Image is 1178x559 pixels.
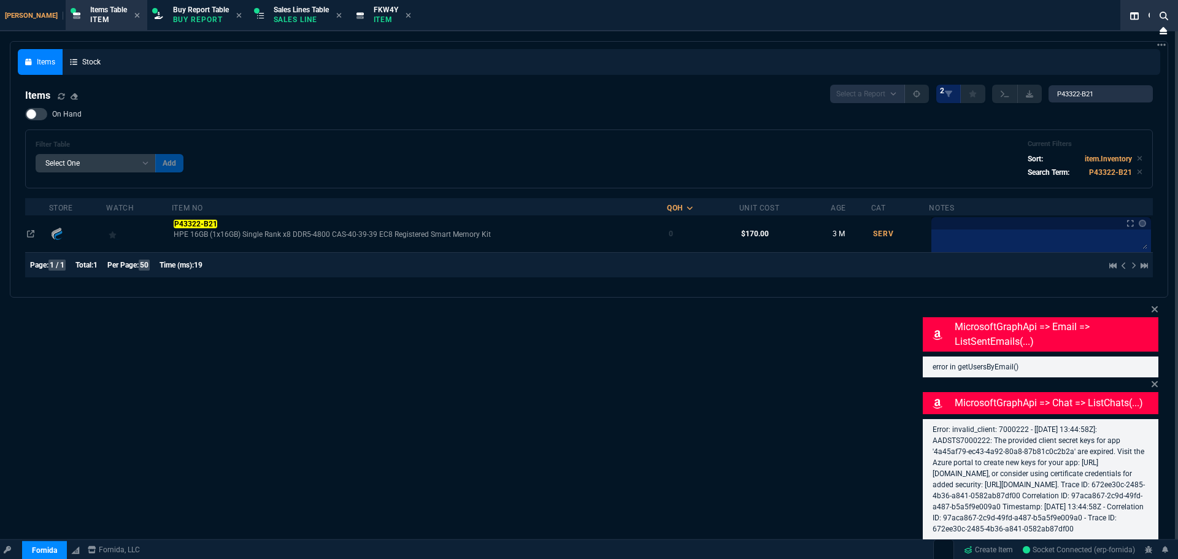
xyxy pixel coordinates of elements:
nx-icon: Close Tab [134,11,140,21]
span: SERV [873,229,894,238]
nx-icon: Close Tab [236,11,242,21]
p: Search Term: [1028,167,1069,178]
span: Total: [75,261,93,269]
span: Socket Connected (erp-fornida) [1023,546,1135,554]
div: Store [49,203,73,213]
nx-icon: Close Tab [406,11,411,21]
span: 0 [669,229,673,238]
span: Sales Lines Table [274,6,329,14]
span: Buy Report Table [173,6,229,14]
p: MicrosoftGraphApi => email => listSentEmails(...) [955,320,1156,349]
p: Sales Line [274,15,329,25]
div: QOH [667,203,683,213]
div: Watch [106,203,134,213]
p: Buy Report [173,15,229,25]
h4: Items [25,88,50,103]
span: 1 [93,261,98,269]
span: HPE 16GB (1x16GB) Single Rank x8 DDR5-4800 CAS-40-39-39 EC8 Registered Smart Memory Kit [174,229,665,239]
h6: Filter Table [36,141,183,149]
nx-icon: Search [1155,9,1173,23]
p: Error: invalid_client: 7000222 - [[DATE] 13:44:58Z]: AADSTS7000222: The provided client secret ke... [933,424,1149,534]
p: Item [374,15,398,25]
mark: P43322-B21 [174,220,217,228]
span: Items Table [90,6,127,14]
a: Stock [63,49,108,75]
nx-icon: Close Tab [336,11,342,21]
nx-icon: Search [1144,9,1162,23]
p: Item [90,15,127,25]
nx-icon: Open In Opposite Panel [27,229,34,238]
a: Items [18,49,63,75]
span: Per Page: [107,261,139,269]
span: On Hand [52,109,82,119]
span: FKW4Y [374,6,398,14]
a: j6J_kPTC0RQwIdD3AACA [1023,544,1135,555]
td: HPE 16GB (1x16GB) Single Rank x8 DDR5-4800 CAS-40-39-39 EC8 Registered Smart Memory Kit [172,215,667,252]
td: 3 M [831,215,871,252]
h6: Current Filters [1028,140,1142,148]
span: [PERSON_NAME] [5,12,63,20]
code: P43322-B21 [1089,168,1132,177]
span: Page: [30,261,48,269]
a: msbcCompanyName [84,544,144,555]
p: MicrosoftGraphApi => chat => listChats(...) [955,396,1156,411]
span: 1 / 1 [48,260,66,271]
nx-icon: Split Panels [1125,9,1144,23]
span: 50 [139,260,150,271]
span: Time (ms): [160,261,194,269]
div: Item No [172,203,203,213]
nx-icon: Open New Tab [1157,39,1166,51]
nx-icon: Close Workbench [1155,23,1172,38]
span: $170.00 [741,229,769,238]
div: Age [831,203,846,213]
span: 2 [940,86,944,96]
span: 19 [194,261,202,269]
code: item.Inventory [1085,155,1132,163]
div: Notes [929,203,954,213]
a: Create Item [959,541,1018,559]
div: Cat [871,203,886,213]
input: Search [1049,85,1153,102]
div: Unit Cost [739,203,779,213]
div: Add to Watchlist [109,225,170,242]
p: Sort: [1028,153,1043,164]
p: error in getUsersByEmail() [933,361,1149,372]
